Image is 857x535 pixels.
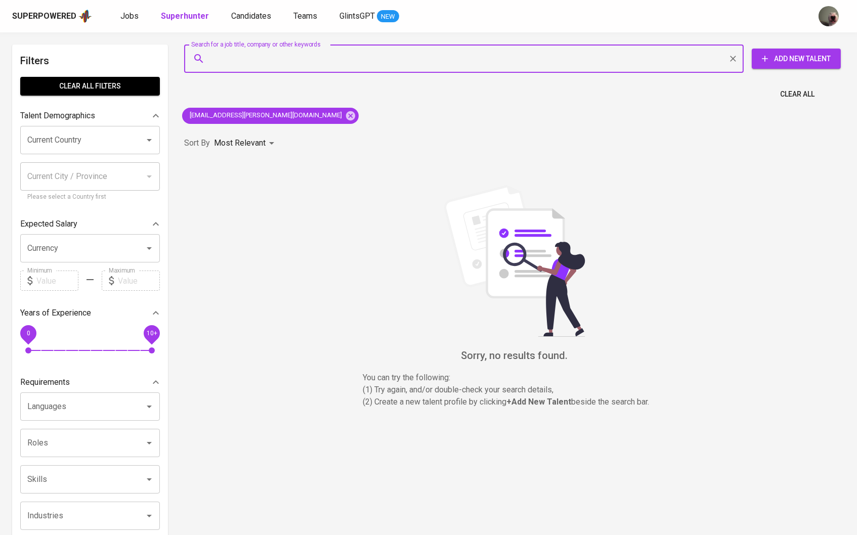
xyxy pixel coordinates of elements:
[12,11,76,22] div: Superpowered
[363,396,666,408] p: (2) Create a new talent profile by clicking beside the search bar.
[142,509,156,523] button: Open
[146,330,157,337] span: 10+
[20,372,160,392] div: Requirements
[120,11,139,21] span: Jobs
[726,52,740,66] button: Clear
[377,12,399,22] span: NEW
[439,185,590,337] img: file_searching.svg
[363,384,666,396] p: (1) Try again, and/or double-check your search details,
[142,241,156,255] button: Open
[184,347,845,364] h6: Sorry, no results found.
[20,214,160,234] div: Expected Salary
[293,10,319,23] a: Teams
[339,10,399,23] a: GlintsGPT NEW
[36,271,78,291] input: Value
[20,77,160,96] button: Clear All filters
[142,133,156,147] button: Open
[20,53,160,69] h6: Filters
[339,11,375,21] span: GlintsGPT
[20,218,77,230] p: Expected Salary
[142,436,156,450] button: Open
[214,137,266,149] p: Most Relevant
[780,88,815,101] span: Clear All
[506,397,571,407] b: + Add New Talent
[231,11,271,21] span: Candidates
[142,399,156,414] button: Open
[20,307,91,319] p: Years of Experience
[293,11,317,21] span: Teams
[120,10,141,23] a: Jobs
[752,49,841,69] button: Add New Talent
[20,376,70,388] p: Requirements
[28,80,152,93] span: Clear All filters
[118,271,160,291] input: Value
[231,10,273,23] a: Candidates
[184,137,210,149] p: Sort By
[27,192,153,202] p: Please select a Country first
[819,6,839,26] img: aji.muda@glints.com
[78,9,92,24] img: app logo
[12,9,92,24] a: Superpoweredapp logo
[214,134,278,153] div: Most Relevant
[20,110,95,122] p: Talent Demographics
[776,85,819,104] button: Clear All
[20,106,160,126] div: Talent Demographics
[161,11,209,21] b: Superhunter
[182,111,348,120] span: [EMAIL_ADDRESS][PERSON_NAME][DOMAIN_NAME]
[363,372,666,384] p: You can try the following :
[182,108,359,124] div: [EMAIL_ADDRESS][PERSON_NAME][DOMAIN_NAME]
[26,330,30,337] span: 0
[20,303,160,323] div: Years of Experience
[161,10,211,23] a: Superhunter
[142,472,156,486] button: Open
[760,53,833,65] span: Add New Talent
